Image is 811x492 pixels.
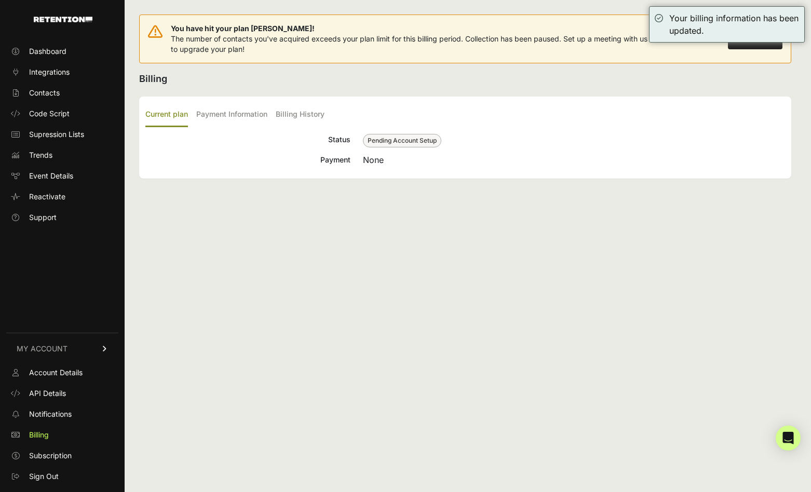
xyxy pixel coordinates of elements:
[6,188,118,205] a: Reactivate
[6,64,118,80] a: Integrations
[6,406,118,422] a: Notifications
[6,333,118,364] a: MY ACCOUNT
[29,150,52,160] span: Trends
[29,409,72,419] span: Notifications
[363,134,441,147] span: Pending Account Setup
[196,103,267,127] label: Payment Information
[29,46,66,57] span: Dashboard
[6,105,118,122] a: Code Script
[6,85,118,101] a: Contacts
[145,103,188,127] label: Current plan
[29,192,65,202] span: Reactivate
[6,427,118,443] a: Billing
[29,212,57,223] span: Support
[29,108,70,119] span: Code Script
[29,388,66,399] span: API Details
[363,154,785,166] div: None
[29,367,83,378] span: Account Details
[34,17,92,22] img: Retention.com
[647,30,722,48] button: Remind me later
[6,43,118,60] a: Dashboard
[6,209,118,226] a: Support
[6,168,118,184] a: Event Details
[29,171,73,181] span: Event Details
[145,133,350,147] div: Status
[139,72,791,86] h2: Billing
[6,385,118,402] a: API Details
[6,447,118,464] a: Subscription
[29,471,59,482] span: Sign Out
[17,344,67,354] span: MY ACCOUNT
[6,364,118,381] a: Account Details
[29,430,49,440] span: Billing
[29,450,72,461] span: Subscription
[171,34,647,53] span: The number of contacts you've acquired exceeds your plan limit for this billing period. Collectio...
[276,103,325,127] label: Billing History
[6,468,118,485] a: Sign Out
[6,126,118,143] a: Supression Lists
[669,12,799,37] div: Your billing information has been updated.
[6,147,118,163] a: Trends
[145,154,350,166] div: Payment
[171,23,647,34] span: You have hit your plan [PERSON_NAME]!
[29,129,84,140] span: Supression Lists
[776,426,801,450] div: Open Intercom Messenger
[29,88,60,98] span: Contacts
[29,67,70,77] span: Integrations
